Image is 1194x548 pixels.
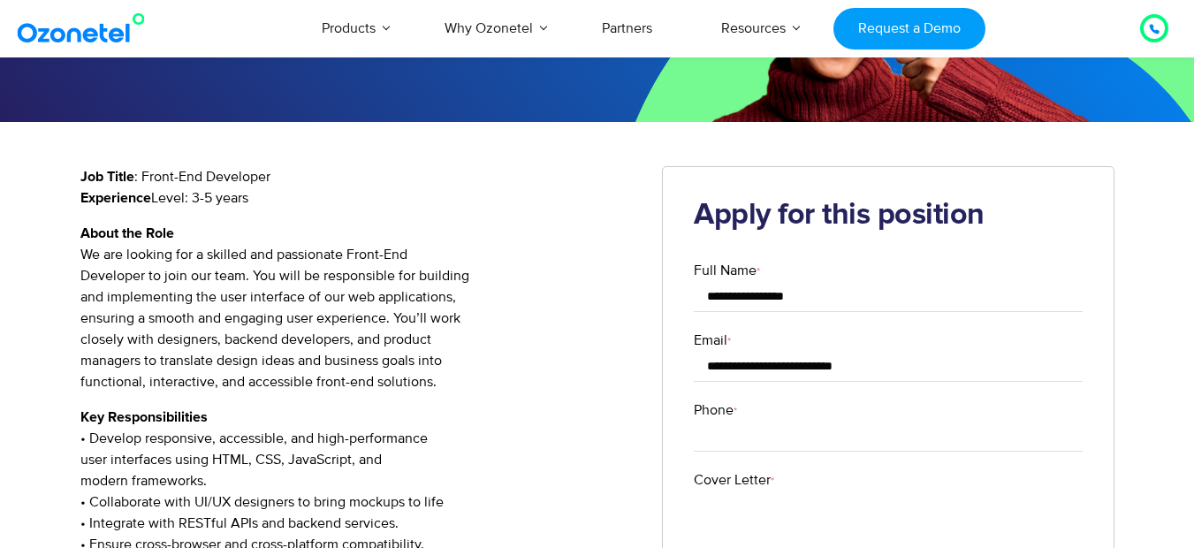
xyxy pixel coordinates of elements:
label: Email [694,330,1083,351]
strong: About the Role [80,226,174,240]
p: We are looking for a skilled and passionate Front-End Developer to join our team. You will be res... [80,223,636,392]
a: Request a Demo [833,8,985,49]
h2: Apply for this position [694,198,1083,233]
label: Phone [694,400,1083,421]
label: Full Name [694,260,1083,281]
strong: Job Title [80,170,134,184]
strong: Experience [80,191,151,205]
strong: Key Responsibilities [80,410,208,424]
label: Cover Letter [694,469,1083,491]
p: : Front-End Developer Level: 3-5 years [80,166,636,209]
